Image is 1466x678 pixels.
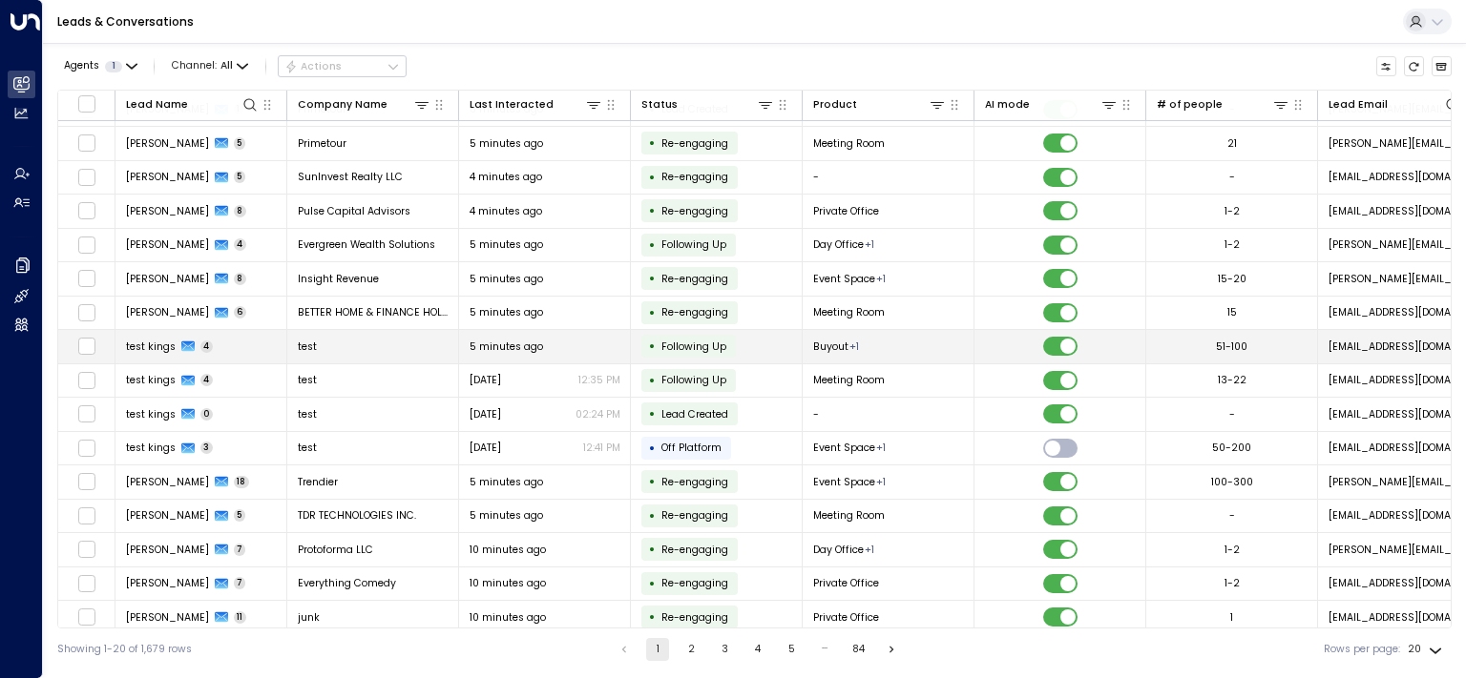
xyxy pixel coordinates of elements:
div: • [649,233,656,257]
td: - [803,161,974,195]
div: # of people [1157,96,1223,113]
span: Agents [64,61,99,72]
span: 5 minutes ago [470,339,543,354]
span: 5 [234,171,246,183]
span: Toggle select row [77,134,95,153]
span: Sep 29, 2025 [470,373,501,387]
a: Leads & Conversations [57,13,194,30]
span: Channel: [166,56,254,76]
span: 4 [200,340,214,353]
div: Product [813,95,947,113]
span: 4 minutes ago [470,204,542,218]
span: Custom [661,136,728,151]
span: 5 minutes ago [470,237,543,252]
span: test [298,373,317,387]
span: 5 [234,137,246,150]
span: test [298,339,317,354]
span: Masum Ahmed [126,610,209,625]
span: Custom [661,272,728,286]
span: Buyout [813,339,848,354]
span: Following Up [661,373,726,387]
div: • [649,571,656,596]
span: Cesar Ruiz Arias [126,543,209,557]
span: Everything Comedy [298,576,396,590]
div: 15 [1227,305,1237,319]
span: Lead Created [661,407,728,421]
span: Bryan [126,576,209,590]
span: test [298,407,317,421]
div: • [649,368,656,393]
div: Company Name [298,95,431,113]
label: Rows per page: [1324,642,1400,657]
button: Go to page 3 [713,638,736,661]
span: Event Space [813,441,875,455]
nav: pagination navigation [612,638,904,661]
div: 21 [1227,136,1237,151]
span: Toggle select row [77,574,95,592]
div: - [1229,407,1235,421]
span: Toggle select row [77,405,95,423]
span: Toggle select row [77,439,95,457]
div: Lead Name [126,95,260,113]
span: 1 [105,61,122,72]
span: Justin Chong [126,272,209,286]
div: • [649,503,656,528]
button: page 1 [646,638,669,661]
p: 02:24 PM [576,407,620,421]
span: Trendier [298,475,338,489]
div: • [649,537,656,562]
p: 12:41 PM [583,441,620,455]
span: 5 minutes ago [470,305,543,319]
span: Custom [661,543,728,557]
span: 18 [234,476,250,488]
button: Go to page 4 [746,638,769,661]
span: Sep 22, 2025 [470,441,501,455]
div: Meeting Room [876,272,886,286]
div: 1-2 [1225,543,1240,557]
span: 10 minutes ago [470,543,546,557]
span: Private Office [813,610,879,625]
span: junk [298,610,320,625]
div: AI mode [985,95,1119,113]
span: Pulse Capital Advisors [298,204,410,218]
div: • [649,165,656,190]
div: 15-20 [1218,272,1246,286]
span: Event Space [813,475,875,489]
div: • [649,436,656,461]
span: Private Office [813,204,879,218]
span: 5 minutes ago [470,475,543,489]
span: Toggle select all [77,94,95,113]
span: Toggle select row [77,371,95,389]
span: Meeting Room [813,136,885,151]
span: 5 [234,509,246,522]
span: Toggle select row [77,338,95,356]
div: 1-2 [1225,204,1240,218]
span: 10 minutes ago [470,576,546,590]
div: Product [813,96,857,113]
span: Toggle select row [77,541,95,559]
span: 10 minutes ago [470,610,546,625]
span: Custom [661,170,728,184]
span: BETTER HOME & FINANCE HOLDING COMPANY [298,305,449,319]
div: - [1229,508,1235,523]
div: … [813,638,836,661]
button: Go to page 5 [780,638,803,661]
span: Meeting Room [813,305,885,319]
div: Private Office [865,237,874,252]
span: Toggle select row [77,303,95,321]
span: Refresh [1404,56,1425,77]
div: 1-2 [1225,237,1240,252]
div: Private Office [865,543,874,557]
span: Toggle select row [77,506,95,524]
span: Meeting Room [813,373,885,387]
span: 8 [234,205,247,217]
div: • [649,266,656,291]
span: Custom [661,475,728,489]
div: Lead Name [126,96,188,113]
span: Off Platform [661,441,722,455]
p: 12:35 PM [578,373,620,387]
span: Edgar Muller [126,170,209,184]
div: Meeting Room [876,441,886,455]
span: Ted Rosenthaler [126,508,209,523]
div: • [649,605,656,629]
